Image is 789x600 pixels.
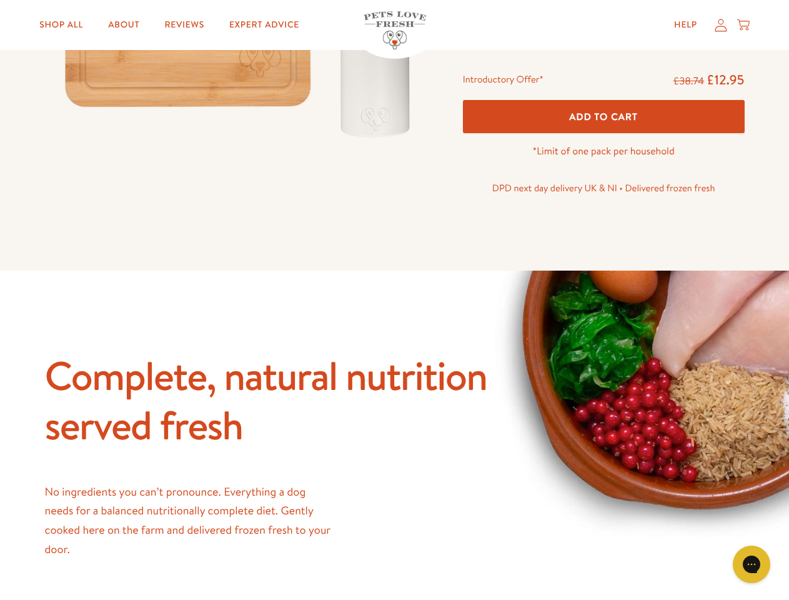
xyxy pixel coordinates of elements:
h2: Complete, natural nutrition served fresh [45,351,512,449]
a: Expert Advice [219,12,309,37]
p: *Limit of one pack per household [463,143,745,160]
span: £12.95 [707,71,745,89]
s: £38.74 [673,74,704,88]
p: No ingredients you can’t pronounce. Everything a dog needs for a balanced nutritionally complete ... [45,482,337,559]
p: DPD next day delivery UK & NI • Delivered frozen fresh [463,180,745,196]
img: Pets Love Fresh [364,11,426,49]
button: Add To Cart [463,100,745,133]
a: Reviews [154,12,214,37]
span: Add To Cart [569,110,638,123]
iframe: Gorgias live chat messenger [727,541,777,587]
div: Introductory Offer* [463,71,543,90]
a: Shop All [29,12,93,37]
a: Help [664,12,707,37]
a: About [98,12,149,37]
